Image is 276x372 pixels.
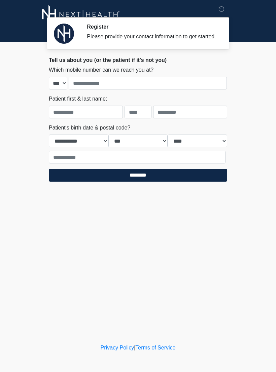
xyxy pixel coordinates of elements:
[49,95,107,103] label: Patient first & last name:
[49,124,130,132] label: Patient's birth date & postal code?
[54,24,74,44] img: Agent Avatar
[134,345,135,350] a: |
[135,345,175,350] a: Terms of Service
[42,5,120,24] img: Next-Health Logo
[49,66,153,74] label: Which mobile number can we reach you at?
[87,33,217,41] div: Please provide your contact information to get started.
[101,345,134,350] a: Privacy Policy
[49,57,227,63] h2: Tell us about you (or the patient if it's not you)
